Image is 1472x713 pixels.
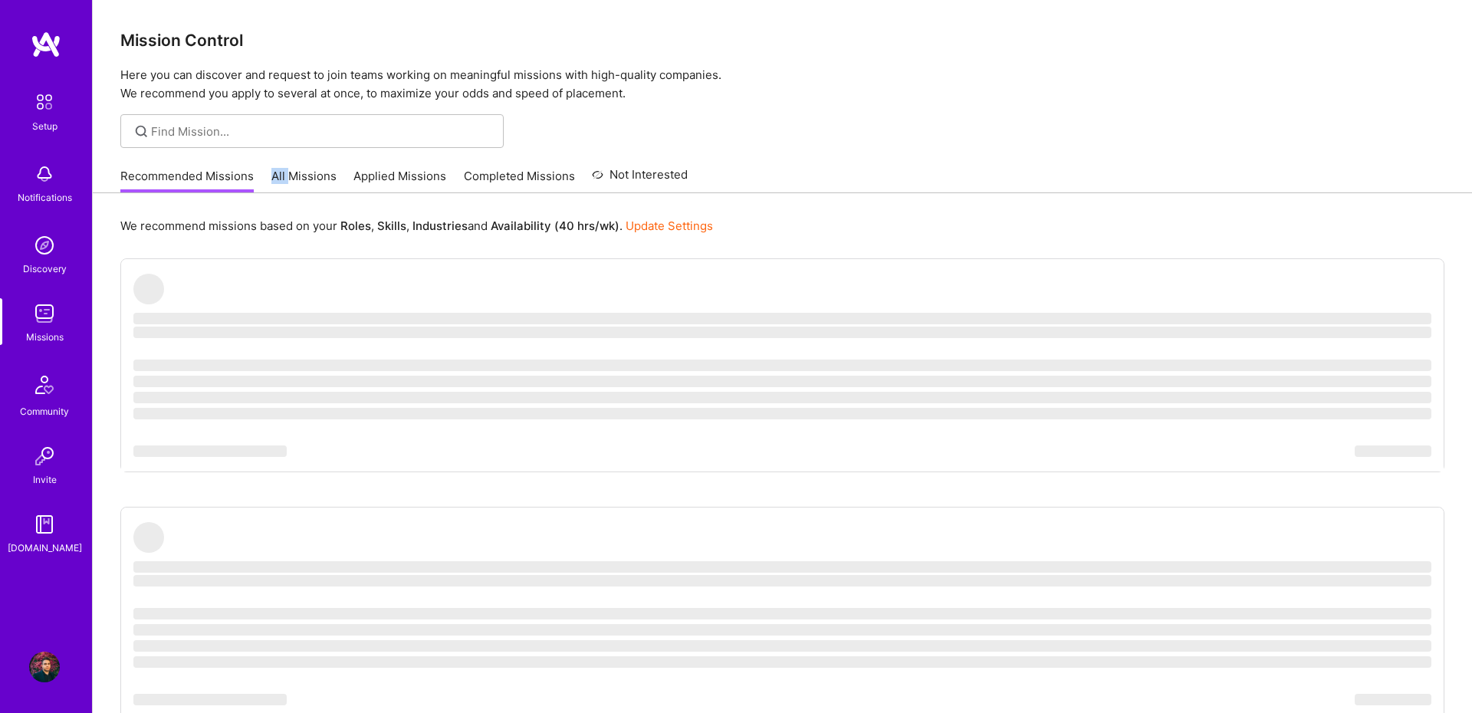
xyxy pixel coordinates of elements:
[626,219,713,233] a: Update Settings
[23,261,67,277] div: Discovery
[340,219,371,233] b: Roles
[377,219,406,233] b: Skills
[412,219,468,233] b: Industries
[592,166,688,193] a: Not Interested
[29,652,60,682] img: User Avatar
[26,366,63,403] img: Community
[120,218,713,234] p: We recommend missions based on your , , and .
[29,159,60,189] img: bell
[32,118,58,134] div: Setup
[120,66,1444,103] p: Here you can discover and request to join teams working on meaningful missions with high-quality ...
[29,509,60,540] img: guide book
[133,123,150,140] i: icon SearchGrey
[151,123,492,140] input: Find Mission...
[8,540,82,556] div: [DOMAIN_NAME]
[29,441,60,472] img: Invite
[120,31,1444,50] h3: Mission Control
[25,652,64,682] a: User Avatar
[33,472,57,488] div: Invite
[20,403,69,419] div: Community
[29,298,60,329] img: teamwork
[491,219,619,233] b: Availability (40 hrs/wk)
[464,168,575,193] a: Completed Missions
[120,168,254,193] a: Recommended Missions
[271,168,337,193] a: All Missions
[26,329,64,345] div: Missions
[31,31,61,58] img: logo
[28,86,61,118] img: setup
[29,230,60,261] img: discovery
[353,168,446,193] a: Applied Missions
[18,189,72,205] div: Notifications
